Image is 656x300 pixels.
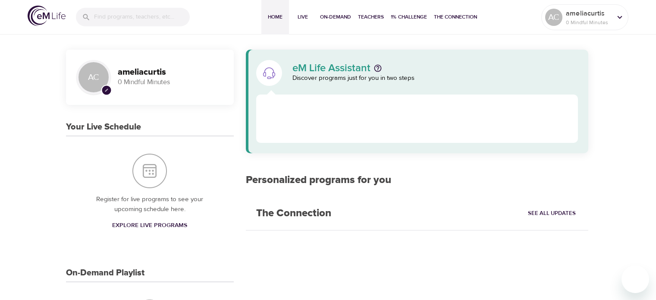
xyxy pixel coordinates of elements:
h2: Personalized programs for you [246,174,589,186]
span: Home [265,13,286,22]
a: See All Updates [526,207,578,220]
p: 0 Mindful Minutes [566,19,612,26]
p: Register for live programs to see your upcoming schedule here. [83,195,217,214]
input: Find programs, teachers, etc... [94,8,190,26]
p: Discover programs just for you in two steps [292,73,578,83]
iframe: Button to launch messaging window [621,265,649,293]
img: Your Live Schedule [132,154,167,188]
h3: Your Live Schedule [66,122,141,132]
a: Explore Live Programs [109,218,191,234]
p: ameliacurtis [566,8,612,19]
span: Explore Live Programs [112,220,187,231]
p: eM Life Assistant [292,63,370,73]
h2: The Connection [246,197,342,230]
span: On-Demand [320,13,351,22]
span: See All Updates [528,208,576,218]
span: Teachers [358,13,384,22]
p: 0 Mindful Minutes [118,77,223,87]
img: eM Life Assistant [262,66,276,80]
span: The Connection [434,13,477,22]
span: Live [292,13,313,22]
h3: ameliacurtis [118,67,223,77]
span: 1% Challenge [391,13,427,22]
div: AC [545,9,562,26]
img: logo [28,6,66,26]
div: AC [76,60,111,95]
h3: On-Demand Playlist [66,268,144,278]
